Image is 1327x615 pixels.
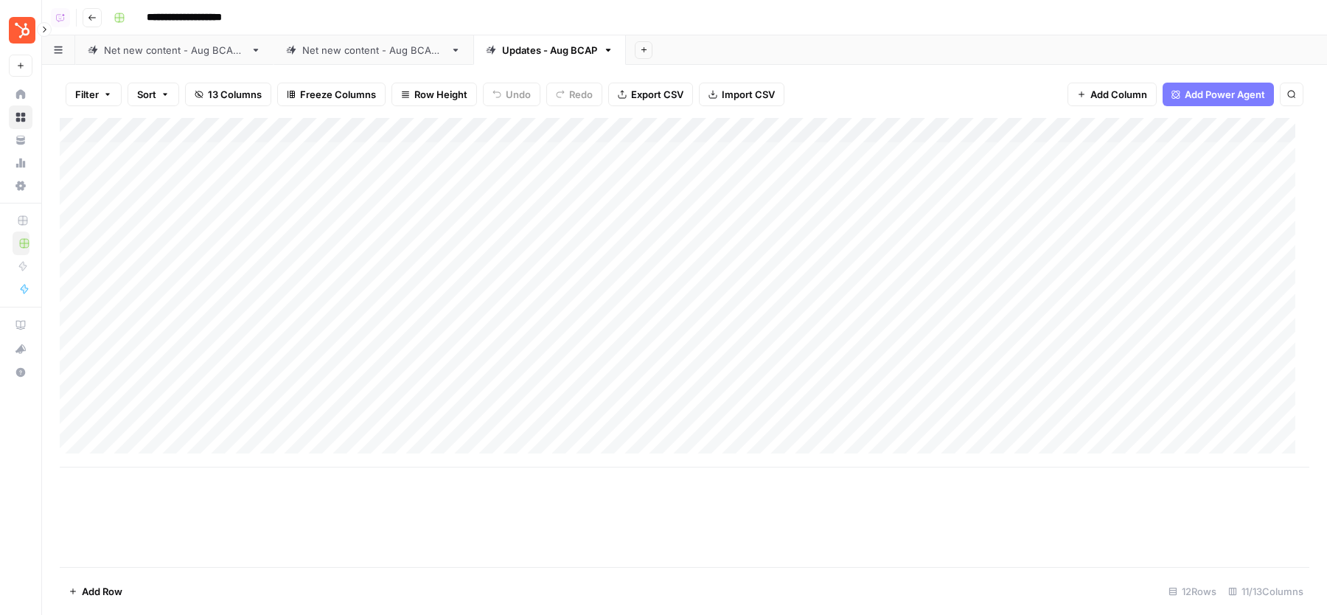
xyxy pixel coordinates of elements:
div: 12 Rows [1163,580,1222,603]
a: Usage [9,151,32,175]
button: Add Power Agent [1163,83,1274,106]
button: Undo [483,83,540,106]
div: Updates - Aug BCAP [502,43,597,58]
a: Net new content - Aug BCAP 1 [75,35,274,65]
button: What's new? [9,337,32,361]
div: Net new content - Aug BCAP 1 [104,43,245,58]
span: Add Column [1090,87,1147,102]
button: Freeze Columns [277,83,386,106]
span: Add Row [82,584,122,599]
button: Row Height [391,83,477,106]
button: Add Column [1067,83,1157,106]
a: Home [9,83,32,106]
a: Net new content - Aug BCAP 2 [274,35,473,65]
button: Help + Support [9,361,32,384]
span: 13 Columns [208,87,262,102]
img: Blog Content Action Plan Logo [9,17,35,44]
a: Your Data [9,128,32,152]
button: Sort [128,83,179,106]
div: Net new content - Aug BCAP 2 [302,43,445,58]
span: Add Power Agent [1185,87,1265,102]
span: Freeze Columns [300,87,376,102]
a: Browse [9,105,32,129]
a: Settings [9,174,32,198]
span: Import CSV [722,87,775,102]
span: Export CSV [631,87,683,102]
span: Row Height [414,87,467,102]
a: AirOps Academy [9,313,32,337]
button: Filter [66,83,122,106]
button: Add Row [60,580,131,603]
button: Export CSV [608,83,693,106]
div: 11/13 Columns [1222,580,1309,603]
span: Redo [569,87,593,102]
button: Workspace: Blog Content Action Plan [9,12,32,49]
button: Import CSV [699,83,784,106]
span: Filter [75,87,99,102]
button: 13 Columns [185,83,271,106]
div: What's new? [10,338,32,360]
button: Redo [546,83,602,106]
span: Undo [506,87,531,102]
span: Sort [137,87,156,102]
a: Updates - Aug BCAP [473,35,626,65]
